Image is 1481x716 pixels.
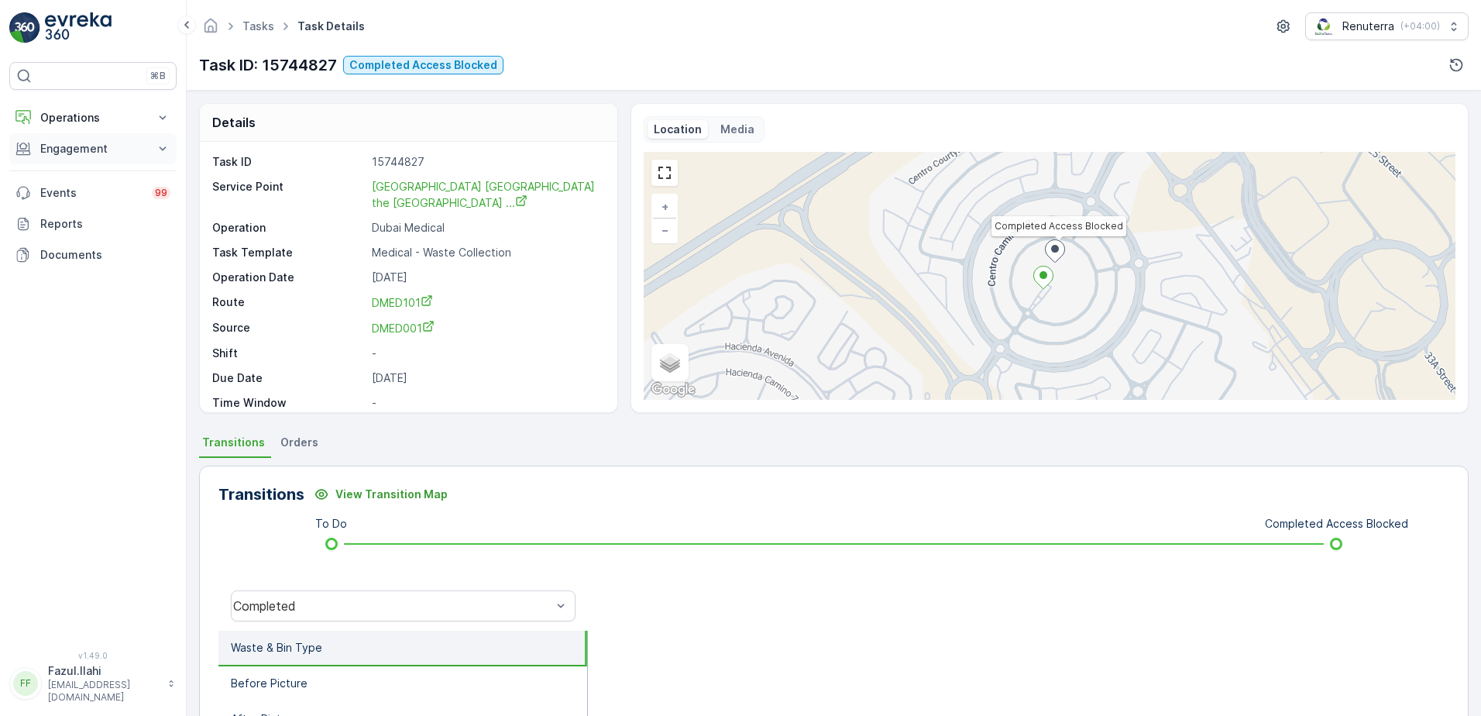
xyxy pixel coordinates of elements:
[9,102,177,133] button: Operations
[242,19,274,33] a: Tasks
[9,208,177,239] a: Reports
[40,185,143,201] p: Events
[372,296,433,309] span: DMED101
[315,516,347,532] p: To Do
[372,370,601,386] p: [DATE]
[9,239,177,270] a: Documents
[13,671,38,696] div: FF
[231,676,308,691] p: Before Picture
[372,245,601,260] p: Medical - Waste Collection
[1305,12,1469,40] button: Renuterra(+04:00)
[202,23,219,36] a: Homepage
[218,483,304,506] p: Transitions
[372,220,601,236] p: Dubai Medical
[212,294,366,311] p: Route
[1312,18,1336,35] img: Screenshot_2024-07-26_at_13.33.01.png
[233,599,552,613] div: Completed
[48,679,160,704] p: [EMAIL_ADDRESS][DOMAIN_NAME]
[212,320,366,336] p: Source
[212,395,366,411] p: Time Window
[661,200,668,213] span: +
[231,640,322,656] p: Waste & Bin Type
[343,56,503,74] button: Completed Access Blocked
[40,247,170,263] p: Documents
[280,435,318,450] span: Orders
[9,663,177,704] button: FFFazul.Ilahi[EMAIL_ADDRESS][DOMAIN_NAME]
[1265,516,1408,532] p: Completed Access Blocked
[212,346,366,361] p: Shift
[294,19,368,34] span: Task Details
[653,346,687,380] a: Layers
[372,320,601,336] a: DMED001
[349,57,497,73] p: Completed Access Blocked
[212,220,366,236] p: Operation
[1400,20,1440,33] p: ( +04:00 )
[372,395,601,411] p: -
[372,154,601,170] p: 15744827
[212,113,256,132] p: Details
[9,12,40,43] img: logo
[653,161,676,184] a: View Fullscreen
[372,294,601,311] a: DMED101
[335,487,448,502] p: View Transition Map
[155,187,167,199] p: 99
[9,177,177,208] a: Events99
[48,663,160,679] p: Fazul.Ilahi
[372,270,601,285] p: [DATE]
[9,651,177,660] span: v 1.49.0
[1342,19,1394,34] p: Renuterra
[40,110,146,126] p: Operations
[40,216,170,232] p: Reports
[648,380,699,400] a: Open this area in Google Maps (opens a new window)
[372,180,598,209] span: [GEOGRAPHIC_DATA] [GEOGRAPHIC_DATA] the [GEOGRAPHIC_DATA] ...
[661,223,669,236] span: −
[199,53,337,77] p: Task ID: 15744827
[304,482,457,507] button: View Transition Map
[45,12,112,43] img: logo_light-DOdMpM7g.png
[654,122,702,137] p: Location
[212,154,366,170] p: Task ID
[202,435,265,450] span: Transitions
[372,322,435,335] span: DMED001
[212,370,366,386] p: Due Date
[212,245,366,260] p: Task Template
[372,346,601,361] p: -
[150,70,166,82] p: ⌘B
[653,219,676,242] a: Zoom Out
[653,195,676,219] a: Zoom In
[720,122,754,137] p: Media
[648,380,699,400] img: Google
[9,133,177,164] button: Engagement
[40,141,146,157] p: Engagement
[372,178,598,210] a: Dubai London the Villa Clinic ...
[212,179,366,211] p: Service Point
[212,270,366,285] p: Operation Date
